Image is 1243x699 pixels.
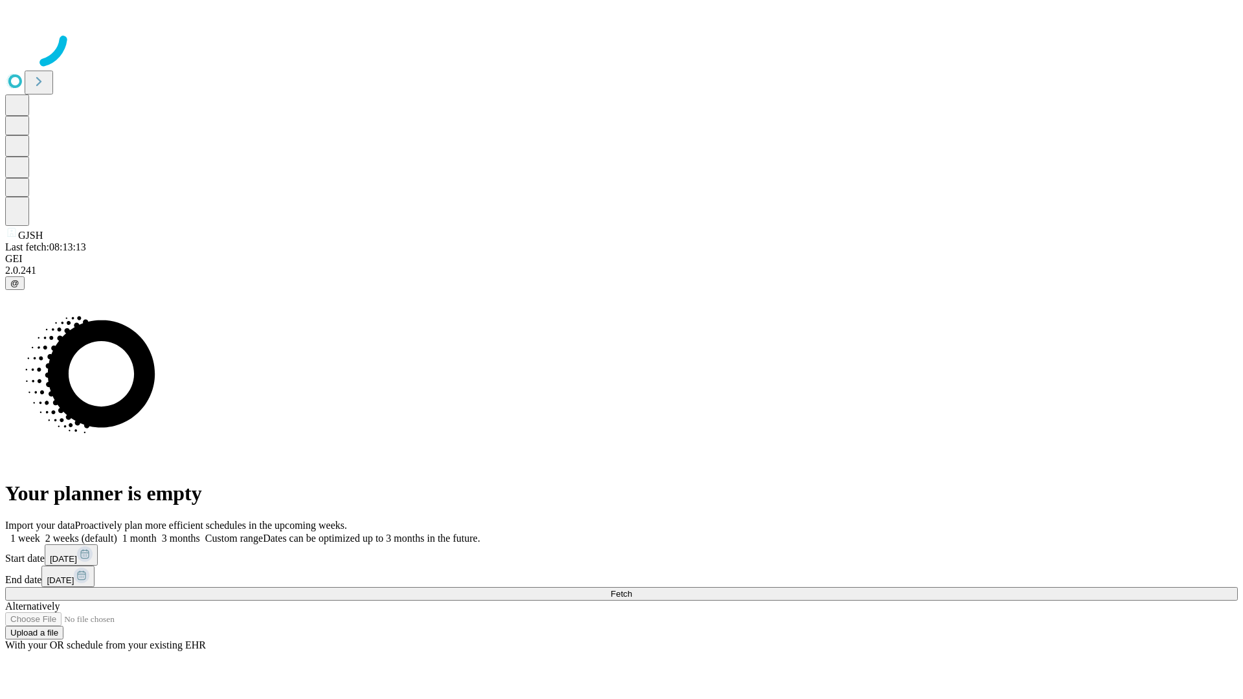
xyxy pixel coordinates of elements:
[5,276,25,290] button: @
[47,575,74,585] span: [DATE]
[162,533,200,544] span: 3 months
[5,566,1238,587] div: End date
[41,566,95,587] button: [DATE]
[5,241,86,252] span: Last fetch: 08:13:13
[45,544,98,566] button: [DATE]
[10,278,19,288] span: @
[122,533,157,544] span: 1 month
[263,533,480,544] span: Dates can be optimized up to 3 months in the future.
[18,230,43,241] span: GJSH
[5,587,1238,601] button: Fetch
[5,626,63,639] button: Upload a file
[205,533,263,544] span: Custom range
[610,589,632,599] span: Fetch
[5,265,1238,276] div: 2.0.241
[5,482,1238,505] h1: Your planner is empty
[5,544,1238,566] div: Start date
[50,554,77,564] span: [DATE]
[5,253,1238,265] div: GEI
[75,520,347,531] span: Proactively plan more efficient schedules in the upcoming weeks.
[5,639,206,650] span: With your OR schedule from your existing EHR
[45,533,117,544] span: 2 weeks (default)
[5,520,75,531] span: Import your data
[10,533,40,544] span: 1 week
[5,601,60,612] span: Alternatively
